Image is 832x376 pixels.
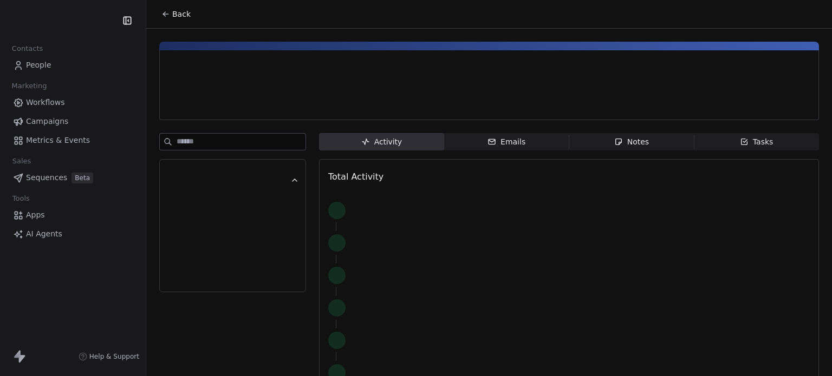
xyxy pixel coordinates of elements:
[614,136,649,148] div: Notes
[26,60,51,71] span: People
[26,116,68,127] span: Campaigns
[155,4,197,24] button: Back
[26,135,90,146] span: Metrics & Events
[8,190,34,207] span: Tools
[9,169,137,187] a: SequencesBeta
[71,173,93,183] span: Beta
[740,136,773,148] div: Tasks
[9,56,137,74] a: People
[9,225,137,243] a: AI Agents
[328,171,383,182] span: Total Activity
[26,172,67,183] span: Sequences
[172,9,191,19] span: Back
[487,136,525,148] div: Emails
[7,78,51,94] span: Marketing
[26,228,62,240] span: AI Agents
[9,131,137,149] a: Metrics & Events
[26,209,45,221] span: Apps
[7,41,48,57] span: Contacts
[79,352,139,361] a: Help & Support
[9,94,137,111] a: Workflows
[26,97,65,108] span: Workflows
[89,352,139,361] span: Help & Support
[9,206,137,224] a: Apps
[8,153,36,169] span: Sales
[9,113,137,130] a: Campaigns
